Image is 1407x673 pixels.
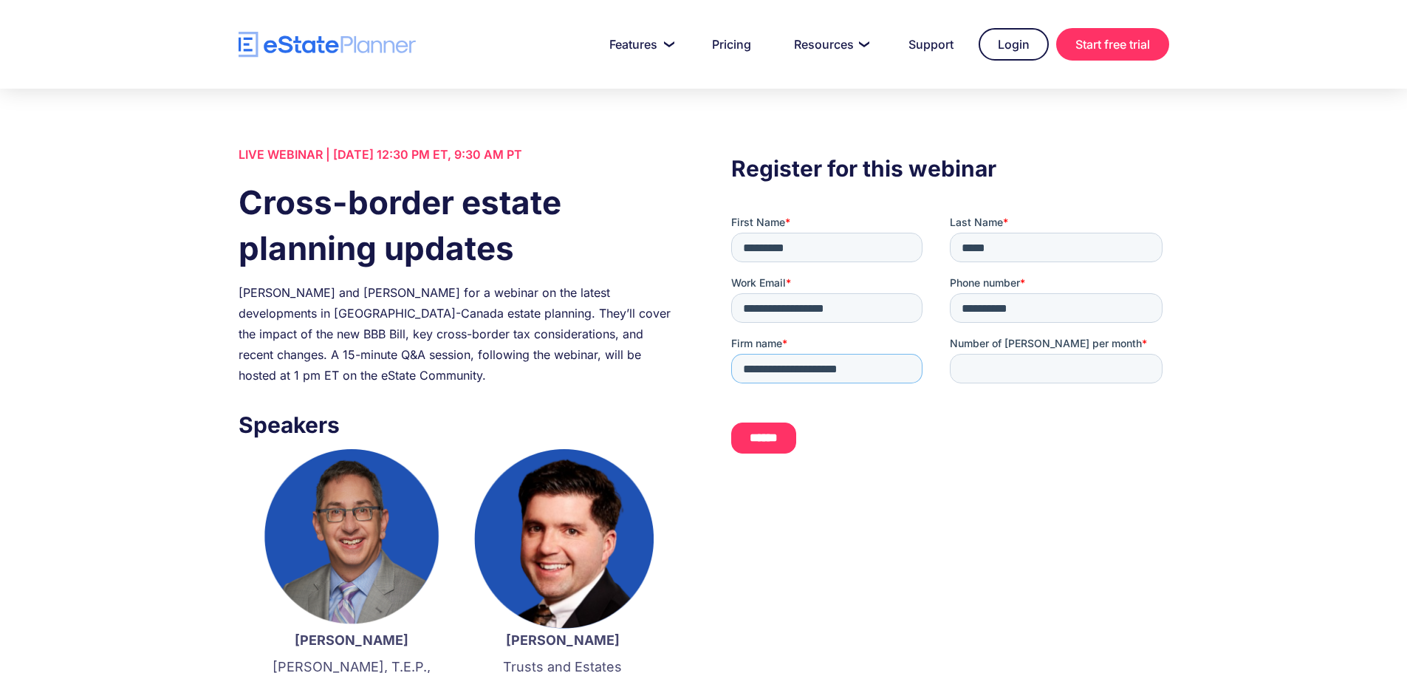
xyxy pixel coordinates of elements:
h3: Speakers [239,408,676,442]
h1: Cross-border estate planning updates [239,180,676,271]
iframe: Form 0 [731,215,1168,466]
a: home [239,32,416,58]
h3: Register for this webinar [731,151,1168,185]
a: Pricing [694,30,769,59]
a: Support [891,30,971,59]
a: Features [592,30,687,59]
div: LIVE WEBINAR | [DATE] 12:30 PM ET, 9:30 AM PT [239,144,676,165]
strong: [PERSON_NAME] [506,632,620,648]
a: Login [979,28,1049,61]
strong: [PERSON_NAME] [295,632,408,648]
div: [PERSON_NAME] and [PERSON_NAME] for a webinar on the latest developments in [GEOGRAPHIC_DATA]-Can... [239,282,676,386]
a: Start free trial [1056,28,1169,61]
a: Resources [776,30,883,59]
